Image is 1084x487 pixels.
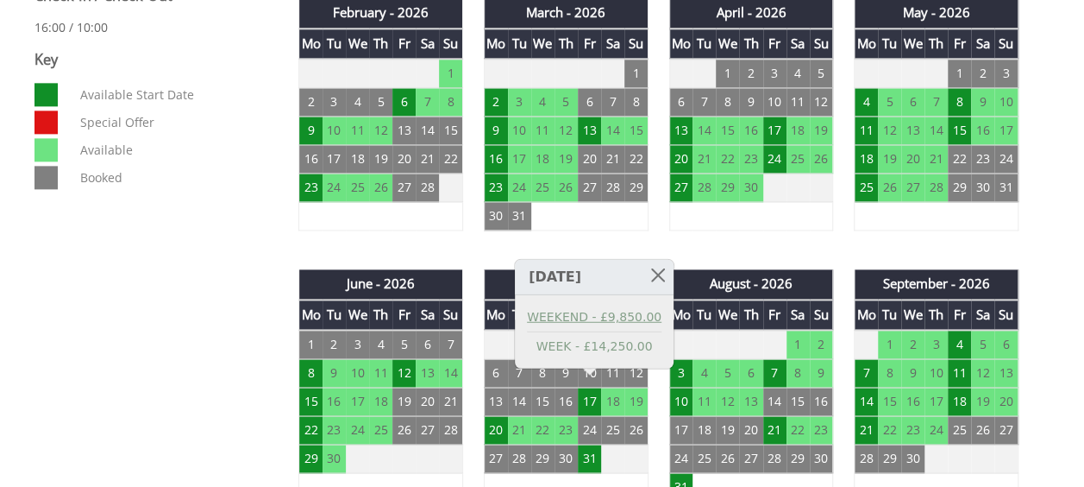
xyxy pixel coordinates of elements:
[601,359,624,388] td: 11
[669,88,692,117] td: 6
[924,388,948,416] td: 17
[531,145,555,174] td: 18
[416,388,439,416] td: 20
[531,388,555,416] td: 15
[716,88,739,117] td: 8
[786,300,810,330] th: Sa
[299,88,323,117] td: 2
[392,28,416,59] th: Fr
[484,117,507,145] td: 9
[416,300,439,330] th: Sa
[346,416,369,445] td: 24
[739,174,762,202] td: 30
[299,269,463,299] th: June - 2026
[369,330,392,359] td: 4
[901,388,924,416] td: 16
[971,416,994,445] td: 26
[855,145,878,174] td: 18
[901,174,924,202] td: 27
[924,416,948,445] td: 24
[439,88,462,117] td: 8
[578,28,601,59] th: Fr
[948,59,971,88] td: 1
[855,388,878,416] td: 14
[763,388,786,416] td: 14
[346,117,369,145] td: 11
[369,300,392,330] th: Th
[77,166,263,189] dd: Booked
[739,300,762,330] th: Th
[369,359,392,388] td: 11
[948,300,971,330] th: Fr
[369,388,392,416] td: 18
[369,416,392,445] td: 25
[810,300,833,330] th: Su
[346,145,369,174] td: 18
[624,145,648,174] td: 22
[34,19,267,35] p: 16:00 / 10:00
[484,202,507,231] td: 30
[948,359,971,388] td: 11
[810,145,833,174] td: 26
[763,59,786,88] td: 3
[323,117,346,145] td: 10
[692,174,716,202] td: 28
[531,445,555,473] td: 29
[994,88,1018,117] td: 10
[578,88,601,117] td: 6
[901,117,924,145] td: 13
[299,445,323,473] td: 29
[601,388,624,416] td: 18
[692,416,716,445] td: 18
[555,117,578,145] td: 12
[786,416,810,445] td: 22
[515,259,674,294] h3: [DATE]
[624,88,648,117] td: 8
[299,117,323,145] td: 9
[855,269,1018,299] th: September - 2026
[716,359,739,388] td: 5
[578,359,601,388] td: 10
[669,359,692,388] td: 3
[392,117,416,145] td: 13
[508,416,531,445] td: 21
[994,300,1018,330] th: Su
[369,174,392,202] td: 26
[299,174,323,202] td: 23
[763,145,786,174] td: 24
[346,28,369,59] th: We
[810,330,833,359] td: 2
[948,388,971,416] td: 18
[855,300,878,330] th: Mo
[555,174,578,202] td: 26
[948,88,971,117] td: 8
[299,330,323,359] td: 1
[716,416,739,445] td: 19
[531,117,555,145] td: 11
[739,59,762,88] td: 2
[669,28,692,59] th: Mo
[527,307,661,326] a: WEEKEND - £9,850.00
[763,445,786,473] td: 28
[669,269,833,299] th: August - 2026
[878,88,901,117] td: 5
[601,174,624,202] td: 28
[416,359,439,388] td: 13
[669,300,692,330] th: Mo
[786,117,810,145] td: 18
[624,59,648,88] td: 1
[739,145,762,174] td: 23
[810,388,833,416] td: 16
[901,28,924,59] th: We
[716,117,739,145] td: 15
[855,88,878,117] td: 4
[531,359,555,388] td: 8
[392,145,416,174] td: 20
[994,330,1018,359] td: 6
[439,117,462,145] td: 15
[855,359,878,388] td: 7
[299,145,323,174] td: 16
[971,59,994,88] td: 2
[692,28,716,59] th: Tu
[346,88,369,117] td: 4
